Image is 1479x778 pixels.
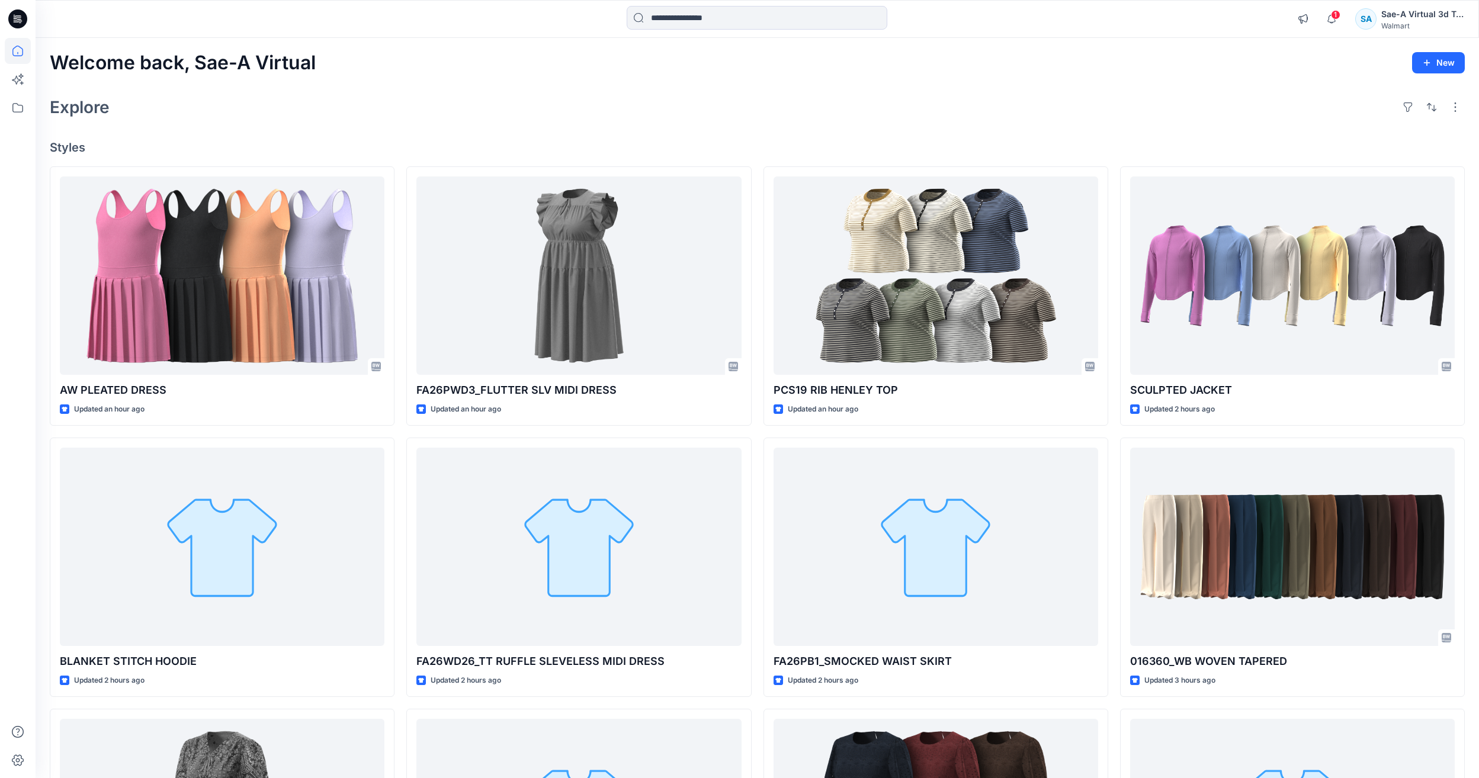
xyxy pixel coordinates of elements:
[416,448,741,646] a: FA26WD26_TT RUFFLE SLEVELESS MIDI DRESS
[1412,52,1465,73] button: New
[1144,674,1215,687] p: Updated 3 hours ago
[431,403,501,416] p: Updated an hour ago
[60,448,384,646] a: BLANKET STITCH HOODIE
[774,653,1098,670] p: FA26PB1_SMOCKED WAIST SKIRT
[788,403,858,416] p: Updated an hour ago
[60,176,384,375] a: AW PLEATED DRESS
[60,382,384,398] p: AW PLEATED DRESS
[416,382,741,398] p: FA26PWD3_FLUTTER SLV MIDI DRESS
[50,140,1465,155] h4: Styles
[74,674,145,687] p: Updated 2 hours ago
[774,382,1098,398] p: PCS19 RIB HENLEY TOP
[1130,176,1455,375] a: SCULPTED JACKET
[774,176,1098,375] a: PCS19 RIB HENLEY TOP
[1381,21,1464,30] div: Walmart
[774,448,1098,646] a: FA26PB1_SMOCKED WAIST SKIRT
[74,403,145,416] p: Updated an hour ago
[1355,8,1377,30] div: SA
[50,52,316,74] h2: Welcome back, Sae-A Virtual
[431,674,501,687] p: Updated 2 hours ago
[416,176,741,375] a: FA26PWD3_FLUTTER SLV MIDI DRESS
[1130,382,1455,398] p: SCULPTED JACKET
[1144,403,1215,416] p: Updated 2 hours ago
[60,653,384,670] p: BLANKET STITCH HOODIE
[1130,448,1455,646] a: 016360_WB WOVEN TAPERED
[788,674,858,687] p: Updated 2 hours ago
[1331,10,1340,20] span: 1
[50,98,110,117] h2: Explore
[1381,7,1464,21] div: Sae-A Virtual 3d Team
[416,653,741,670] p: FA26WD26_TT RUFFLE SLEVELESS MIDI DRESS
[1130,653,1455,670] p: 016360_WB WOVEN TAPERED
